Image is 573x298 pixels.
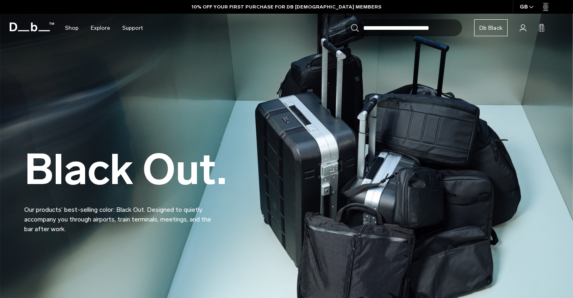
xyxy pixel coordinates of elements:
[65,14,79,42] a: Shop
[91,14,110,42] a: Explore
[474,19,508,36] a: Db Black
[122,14,143,42] a: Support
[192,3,381,10] a: 10% OFF YOUR FIRST PURCHASE FOR DB [DEMOGRAPHIC_DATA] MEMBERS
[59,14,149,42] nav: Main Navigation
[24,195,218,234] p: Our products’ best-selling color: Black Out. Designed to quietly accompany you through airports, ...
[24,149,227,191] h2: Black Out.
